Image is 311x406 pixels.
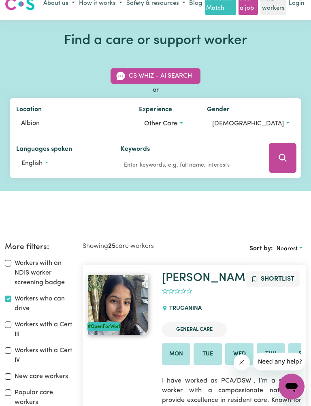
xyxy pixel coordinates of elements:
[87,275,148,335] img: View Parneet's profile
[162,298,207,319] div: TRUGANINA
[273,243,306,255] button: Sort search results
[139,116,194,131] button: Worker experience options
[111,68,200,84] button: CS Whiz - AI Search
[15,258,73,288] label: Workers with an NDIS worker screening badge
[261,276,294,282] span: Shortlist
[162,272,256,284] a: [PERSON_NAME]
[15,346,73,365] label: Workers with a Cert IV
[16,116,126,131] input: Enter a suburb
[10,33,301,49] h1: Find a care or support worker
[162,322,227,336] li: General Care
[234,354,250,370] iframe: Close message
[87,275,152,335] a: Parneet#OpenForWork
[139,105,172,116] label: Experience
[246,271,300,287] button: Add to shortlist
[257,343,285,365] li: Available on Thu
[87,322,120,331] div: #OpenForWork
[15,320,73,339] label: Workers with a Cert III
[225,343,253,365] li: Available on Wed
[207,116,295,131] button: Worker gender preference
[212,121,284,127] span: [DEMOGRAPHIC_DATA]
[16,144,72,156] label: Languages spoken
[108,243,115,250] b: 25
[279,374,305,400] iframe: Button to launch messaging window
[121,159,258,171] input: Enter keywords, e.g. full name, interests
[277,246,298,252] span: Nearest
[21,160,43,167] span: English
[10,85,301,95] div: or
[16,156,108,171] button: Worker language preferences
[253,353,305,370] iframe: Message from company
[83,243,194,250] h2: Showing care workers
[121,144,150,156] label: Keywords
[5,243,73,252] h2: More filters:
[15,372,68,381] label: New care workers
[194,343,222,365] li: Available on Tue
[162,343,190,365] li: Available on Mon
[249,245,273,252] span: Sort by:
[162,287,192,296] div: add rating by typing an integer from 0 to 5 or pressing arrow keys
[269,143,296,173] button: Search
[207,105,230,116] label: Gender
[144,121,177,127] span: Other care
[15,294,73,313] label: Workers who can drive
[16,105,42,116] label: Location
